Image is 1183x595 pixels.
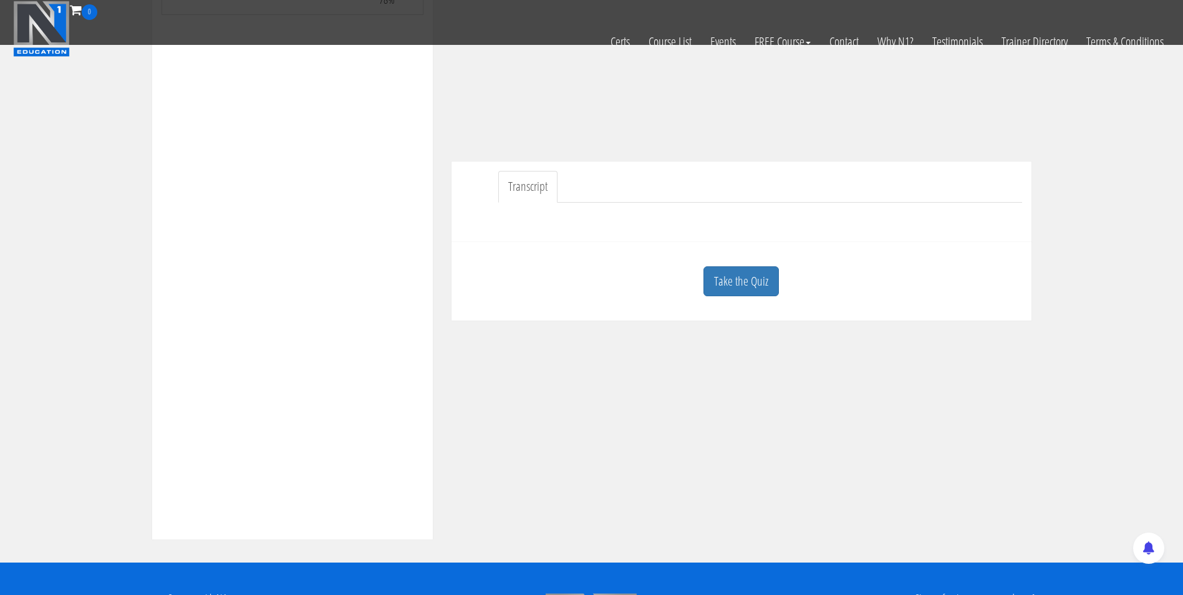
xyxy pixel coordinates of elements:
a: Testimonials [923,20,992,64]
img: n1-education [13,1,70,57]
a: FREE Course [745,20,820,64]
a: Certs [601,20,639,64]
a: Contact [820,20,868,64]
span: 0 [82,4,97,20]
a: Course List [639,20,701,64]
a: Why N1? [868,20,923,64]
a: 0 [70,1,97,18]
a: Events [701,20,745,64]
a: Transcript [498,171,558,203]
a: Terms & Conditions [1077,20,1173,64]
a: Take the Quiz [703,266,779,297]
a: Trainer Directory [992,20,1077,64]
